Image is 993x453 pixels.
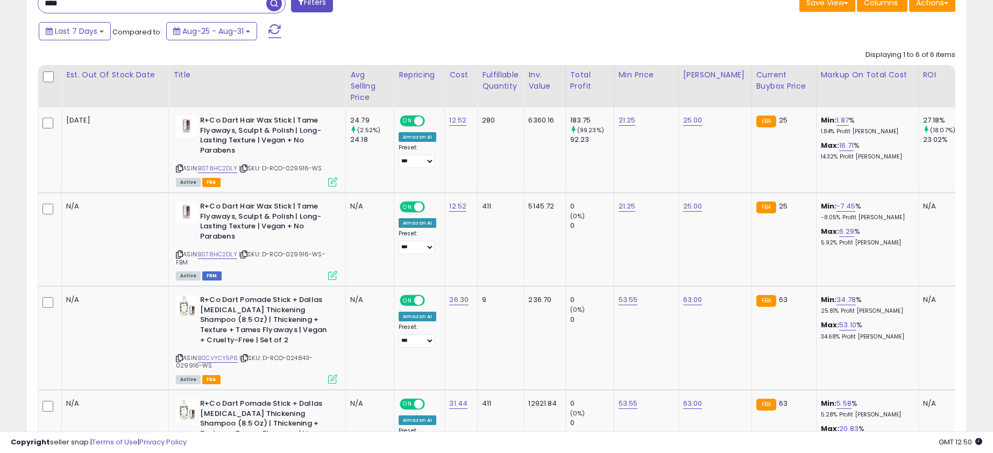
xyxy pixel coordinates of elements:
[923,202,959,211] div: N/A
[176,178,201,187] span: All listings currently available for purchase on Amazon
[92,437,138,447] a: Terms of Use
[176,250,325,266] span: | SKU: D-RCO-029916-WS-FBM
[570,135,614,145] div: 92.23
[449,69,473,81] div: Cost
[139,437,187,447] a: Privacy Policy
[570,409,585,418] small: (0%)
[836,398,852,409] a: 5.58
[176,375,201,384] span: All listings currently available for purchase on Amazon
[528,69,561,92] div: Inv. value
[683,294,703,305] a: 63.00
[821,226,840,236] b: Max:
[399,312,436,321] div: Amazon AI
[619,69,674,81] div: Min Price
[756,202,776,213] small: FBA
[176,295,337,383] div: ASIN:
[401,117,414,126] span: ON
[821,201,837,211] b: Min:
[683,69,747,81] div: [PERSON_NAME]
[202,178,221,187] span: FBA
[198,164,237,173] a: B078HC2DLY
[350,116,394,125] div: 24.79
[839,140,854,151] a: 16.71
[399,69,440,81] div: Repricing
[570,295,614,305] div: 0
[836,294,856,305] a: 34.78
[779,294,788,305] span: 63
[449,115,466,126] a: 12.52
[816,65,918,107] th: The percentage added to the cost of goods (COGS) that forms the calculator for Min & Max prices.
[756,69,812,92] div: Current Buybox Price
[821,295,910,315] div: %
[66,295,160,305] p: N/A
[350,295,386,305] div: N/A
[570,69,609,92] div: Total Profit
[756,295,776,307] small: FBA
[401,203,414,212] span: ON
[821,153,910,161] p: 14.32% Profit [PERSON_NAME]
[821,115,837,125] b: Min:
[176,271,201,281] span: All listings currently available for purchase on Amazon
[821,398,837,408] b: Min:
[482,202,515,211] div: 411
[570,315,614,325] div: 0
[423,296,441,305] span: OFF
[200,295,331,348] b: R+Co Dart Pomade Stick + Dallas [MEDICAL_DATA] Thickening Shampoo (8.5 Oz) | Thickening + Texture...
[923,135,967,145] div: 23.02%
[482,116,515,125] div: 280
[423,400,441,409] span: OFF
[399,415,436,425] div: Amazon AI
[821,227,910,247] div: %
[198,250,237,259] a: B078HC2DLY
[683,201,703,212] a: 25.00
[836,115,849,126] a: 1.87
[756,399,776,411] small: FBA
[821,307,910,315] p: 25.81% Profit [PERSON_NAME]
[66,116,160,125] p: [DATE]
[357,126,380,134] small: (2.52%)
[176,295,197,317] img: 41LUrw+D-IL._SL40_.jpg
[821,202,910,221] div: %
[821,333,910,341] p: 34.68% Profit [PERSON_NAME]
[200,399,331,451] b: R+Co Dart Pomade Stick + Dallas [MEDICAL_DATA] Thickening Shampoo (8.5 Oz) | Thickening + Texture...
[570,116,614,125] div: 183.75
[821,294,837,305] b: Min:
[176,202,337,279] div: ASIN:
[39,22,111,40] button: Last 7 Days
[528,116,557,125] div: 6360.16
[399,230,436,254] div: Preset:
[923,295,959,305] div: N/A
[821,140,840,150] b: Max:
[350,135,394,145] div: 24.18
[839,226,854,237] a: 6.29
[836,201,855,212] a: -7.45
[619,294,638,305] a: 53.55
[570,399,614,408] div: 0
[923,116,967,125] div: 27.18%
[66,202,160,211] p: N/A
[350,202,386,211] div: N/A
[200,116,331,158] b: R+Co Dart Hair Wax Stick | Tame Flyaways, Sculpt & Polish | Long-Lasting Texture | Vegan + No Par...
[482,295,515,305] div: 9
[619,398,638,409] a: 53.55
[821,239,910,247] p: 5.92% Profit [PERSON_NAME]
[756,116,776,127] small: FBA
[449,294,469,305] a: 26.30
[399,144,436,168] div: Preset:
[528,202,557,211] div: 5145.72
[239,164,322,172] span: | SKU: D-RCO-029916-WS
[528,295,557,305] div: 236.70
[619,115,636,126] a: 21.25
[683,398,703,409] a: 63.00
[66,399,160,408] p: N/A
[176,116,337,185] div: ASIN:
[779,398,788,408] span: 63
[619,201,636,212] a: 21.25
[176,202,197,223] img: 31uGjj57iAL._SL40_.jpg
[350,69,389,103] div: Avg Selling Price
[821,214,910,221] p: -8.05% Profit [PERSON_NAME]
[202,271,222,281] span: FBM
[570,418,614,428] div: 0
[449,201,466,212] a: 12.52
[821,69,914,81] div: Markup on Total Cost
